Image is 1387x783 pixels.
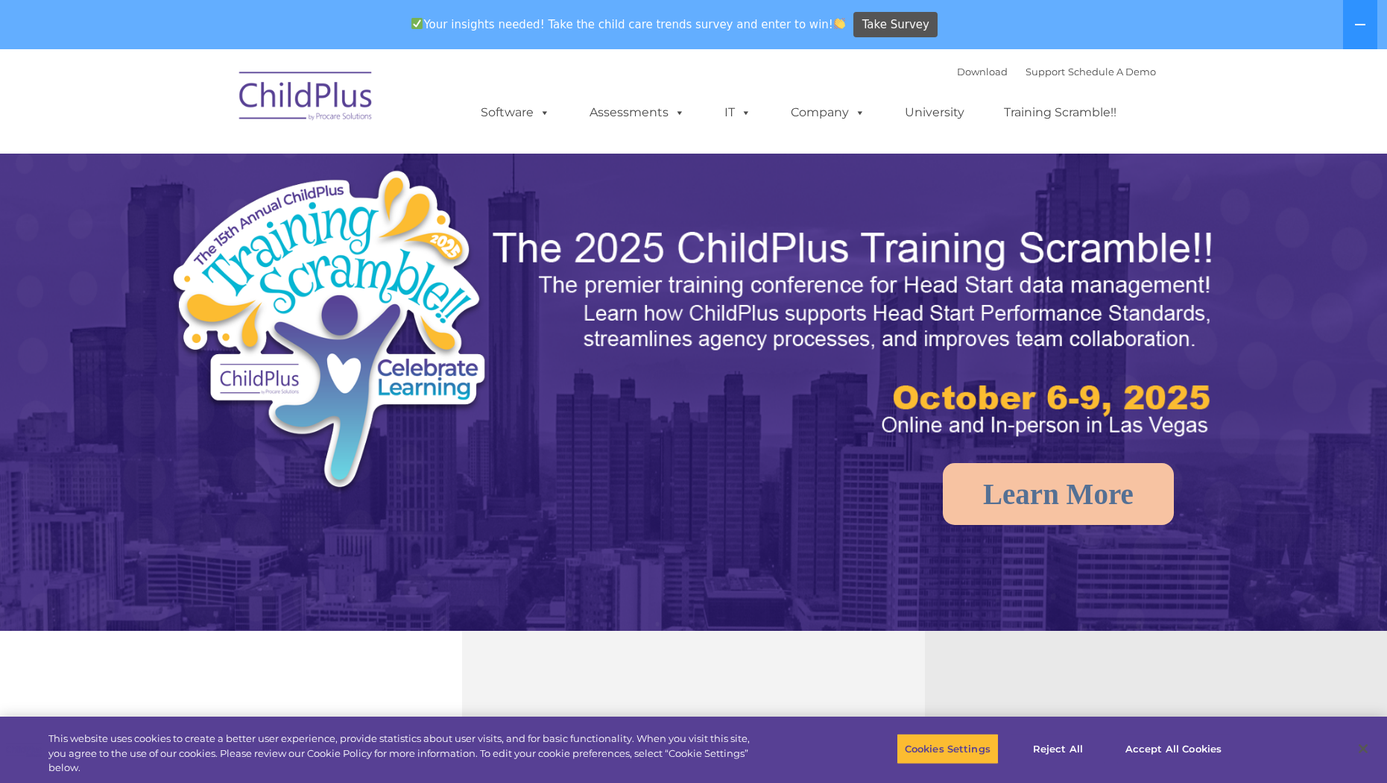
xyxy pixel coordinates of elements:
[1347,732,1380,765] button: Close
[405,10,852,39] span: Your insights needed! Take the child care trends survey and enter to win!
[207,98,253,110] span: Last name
[207,160,271,171] span: Phone number
[776,98,880,128] a: Company
[1117,733,1230,764] button: Accept All Cookies
[1026,66,1065,78] a: Support
[943,463,1174,525] a: Learn More
[1068,66,1156,78] a: Schedule A Demo
[853,12,938,38] a: Take Survey
[466,98,565,128] a: Software
[411,18,423,29] img: ✅
[989,98,1131,128] a: Training Scramble!!
[890,98,979,128] a: University
[575,98,700,128] a: Assessments
[897,733,999,764] button: Cookies Settings
[957,66,1156,78] font: |
[862,12,929,38] span: Take Survey
[957,66,1008,78] a: Download
[48,732,763,776] div: This website uses cookies to create a better user experience, provide statistics about user visit...
[710,98,766,128] a: IT
[834,18,845,29] img: 👏
[232,61,381,136] img: ChildPlus by Procare Solutions
[1011,733,1105,764] button: Reject All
